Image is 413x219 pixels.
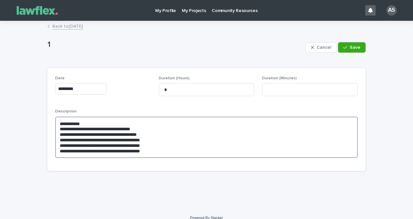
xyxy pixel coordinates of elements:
span: Description [55,109,77,113]
span: Cancel [317,45,331,50]
button: Cancel [306,42,337,53]
span: Duration (Hours) [159,76,190,80]
span: Date [55,76,65,80]
a: Back to[DATE] [52,22,83,30]
span: Save [350,45,360,50]
button: Save [338,42,366,53]
p: 1 [47,40,303,49]
img: Gnvw4qrBSHOAfo8VMhG6 [13,4,62,17]
div: AS [386,5,397,16]
span: Duration (Minutes) [262,76,297,80]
